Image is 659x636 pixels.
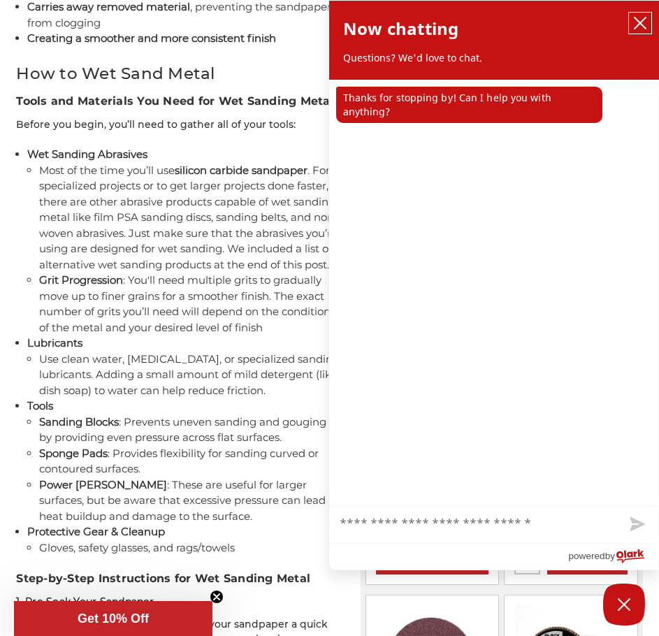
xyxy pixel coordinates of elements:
li: Most of the time you’ll use . For specialized projects or to get larger projects done faster, the... [39,163,341,273]
span: powered [568,547,604,565]
strong: Creating a smoother and more consistent finish [27,31,276,45]
h2: How to Wet Sand Metal [16,62,341,86]
p: Questions? We'd love to chat. [343,51,645,65]
h3: Step-by-Step Instructions for Wet Sanding Metal [16,570,341,587]
p: Thanks for stopping by! Can I help you with anything? [336,87,602,123]
button: Close teaser [210,590,224,604]
li: : You'll need multiple grits to gradually move up to finer grains for a smoother finish. The exac... [39,273,341,335]
span: Get 10% Off [78,612,149,626]
li: : These are useful for larger surfaces, but be aware that excessive pressure can lead to heat bui... [39,477,341,525]
strong: Wet Sanding Abrasives [27,147,147,161]
strong: Sponge Pads [39,447,108,460]
strong: 1. Pre-Soak Your Sandpaper [16,595,154,608]
strong: Protective Gear & Cleanup [27,525,165,538]
strong: silicon carbide sandpaper [175,164,307,177]
button: Send message [614,507,658,543]
li: Gloves, safety glasses, and rags/towels [39,540,341,556]
button: Close Chatbox [603,584,645,626]
li: Use clean water, [MEDICAL_DATA], or specialized sanding lubricants. Adding a small amount of mild... [39,352,341,399]
h2: Now chatting [343,15,458,43]
p: Before you begin, you’ll need to gather all of your tools: [16,117,341,132]
div: Get 10% OffClose teaser [14,601,212,636]
span: by [605,547,615,565]
div: chat [329,80,659,506]
strong: Power [PERSON_NAME] [39,478,167,491]
strong: Grit Progression [39,273,123,287]
strong: Sanding Blocks [39,415,119,428]
strong: Lubricants [27,336,82,349]
h3: Tools and Materials You Need for Wet Sanding Metal [16,93,341,110]
strong: Tools [27,399,53,412]
li: : Prevents uneven sanding and gouging by providing even pressure across flat surfaces. [39,414,341,446]
button: close chatbox [629,13,651,34]
a: Powered by Olark [568,544,658,570]
li: : Provides flexibility for sanding curved or contoured surfaces. [39,446,341,477]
